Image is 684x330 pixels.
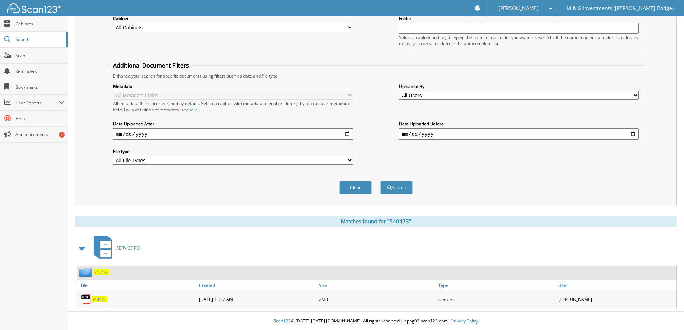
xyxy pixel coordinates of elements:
[15,37,63,43] span: Search
[15,52,64,59] span: Scan
[437,280,557,290] a: Type
[92,296,107,302] a: 540473
[89,234,140,262] a: SERVICE RO
[15,116,64,122] span: Help
[557,280,676,290] a: User
[380,181,413,194] button: Search
[498,6,539,10] span: [PERSON_NAME]
[197,292,317,306] div: [DATE] 11:37 AM
[15,100,59,106] span: User Reports
[110,73,642,79] div: Enhance your search for specific documents using filters such as date and file type.
[15,21,64,27] span: Cabinets
[648,296,684,330] iframe: Chat Widget
[59,132,65,138] div: 1
[113,15,353,22] label: Cabinet
[437,292,557,306] div: scanned
[15,68,64,74] span: Reminders
[110,61,192,69] legend: Additional Document Filters
[567,6,674,10] span: M & G Investments ([PERSON_NAME] Dodge)
[75,216,677,227] div: Matches found for "540473"
[197,280,317,290] a: Created
[317,292,437,306] div: 2MB
[399,15,639,22] label: Folder
[399,121,639,127] label: Date Uploaded Before
[399,128,639,140] input: end
[15,131,64,138] span: Announcements
[79,268,94,277] img: folder2.png
[94,269,109,275] a: 540473
[15,84,64,90] span: Bookmarks
[274,318,291,324] span: Scan123
[116,245,140,251] span: SERVICE RO
[113,128,353,140] input: start
[557,292,676,306] div: [PERSON_NAME]
[81,294,92,305] img: PDF.png
[113,101,353,113] div: All metadata fields are searched by default. Select a cabinet with metadata to enable filtering b...
[113,148,353,154] label: File type
[399,34,639,47] div: Select a cabinet and begin typing the name of the folder you want to search in. If the name match...
[113,121,353,127] label: Date Uploaded After
[68,312,684,330] div: © [DATE]-[DATE] [DOMAIN_NAME]. All rights reserved | appg02-scan123-com |
[317,280,437,290] a: Size
[189,107,198,113] a: here
[451,318,478,324] a: Privacy Policy
[77,280,197,290] a: File
[7,3,61,13] img: scan123-logo-white.svg
[339,181,372,194] button: Clear
[113,83,353,89] label: Metadata
[399,83,639,89] label: Uploaded By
